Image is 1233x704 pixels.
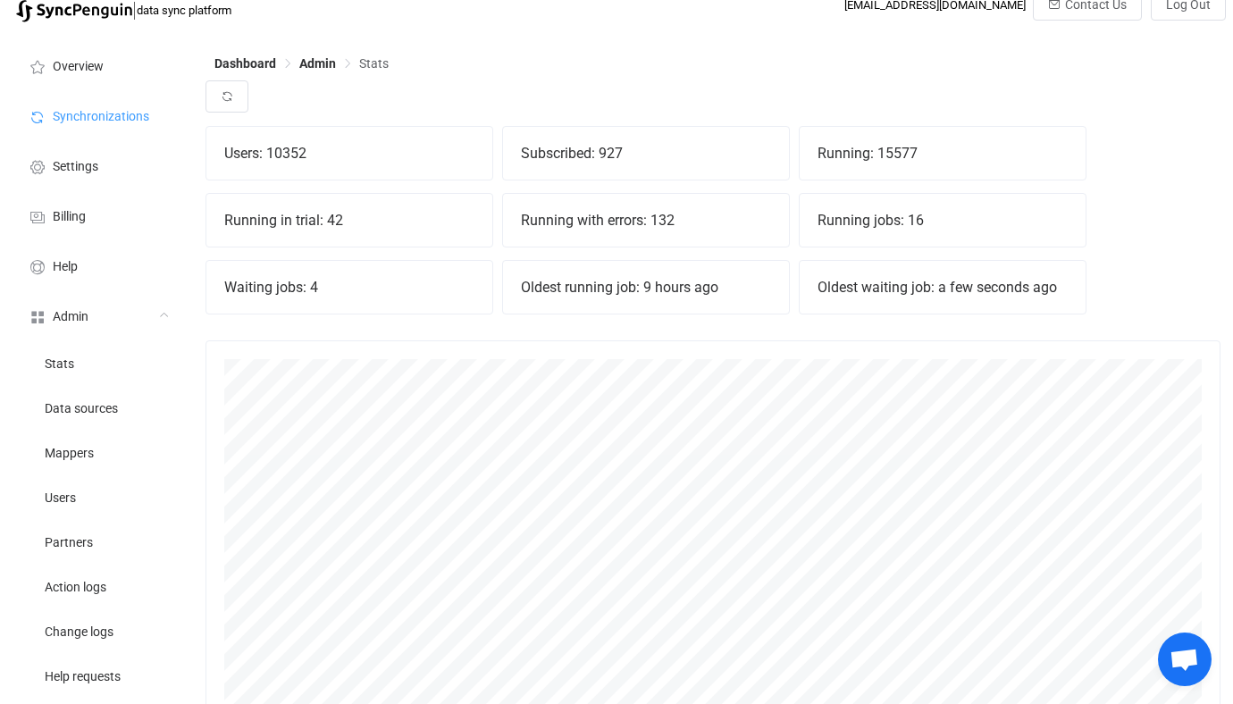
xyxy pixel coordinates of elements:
[9,340,188,385] a: Stats
[9,519,188,564] a: Partners
[45,670,121,684] span: Help requests
[53,160,98,174] span: Settings
[206,194,492,247] div: Running in trial: 42
[503,194,789,247] div: Running with errors: 132
[45,447,94,461] span: Mappers
[53,210,86,224] span: Billing
[53,260,78,274] span: Help
[359,56,389,71] span: Stats
[9,140,188,190] a: Settings
[214,57,389,70] div: Breadcrumb
[800,194,1086,247] div: Running jobs: 16
[9,653,188,698] a: Help requests
[206,261,492,314] div: Waiting jobs: 4
[9,430,188,474] a: Mappers
[45,536,93,550] span: Partners
[9,608,188,653] a: Change logs
[800,261,1086,314] div: Oldest waiting job: a few seconds ago
[9,240,188,290] a: Help
[9,190,188,240] a: Billing
[9,90,188,140] a: Synchronizations
[45,402,118,416] span: Data sources
[9,564,188,608] a: Action logs
[206,127,492,180] div: Users: 10352
[503,127,789,180] div: Subscribed: 927
[9,385,188,430] a: Data sources
[800,127,1086,180] div: Running: 15577
[53,110,149,124] span: Synchronizations
[1158,633,1212,686] div: Open chat
[45,625,113,640] span: Change logs
[53,310,88,324] span: Admin
[45,581,106,595] span: Action logs
[299,56,336,71] span: Admin
[9,474,188,519] a: Users
[137,4,231,17] span: data sync platform
[53,60,104,74] span: Overview
[214,56,276,71] span: Dashboard
[45,491,76,506] span: Users
[503,261,789,314] div: Oldest running job: 9 hours ago
[9,40,188,90] a: Overview
[45,357,74,372] span: Stats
